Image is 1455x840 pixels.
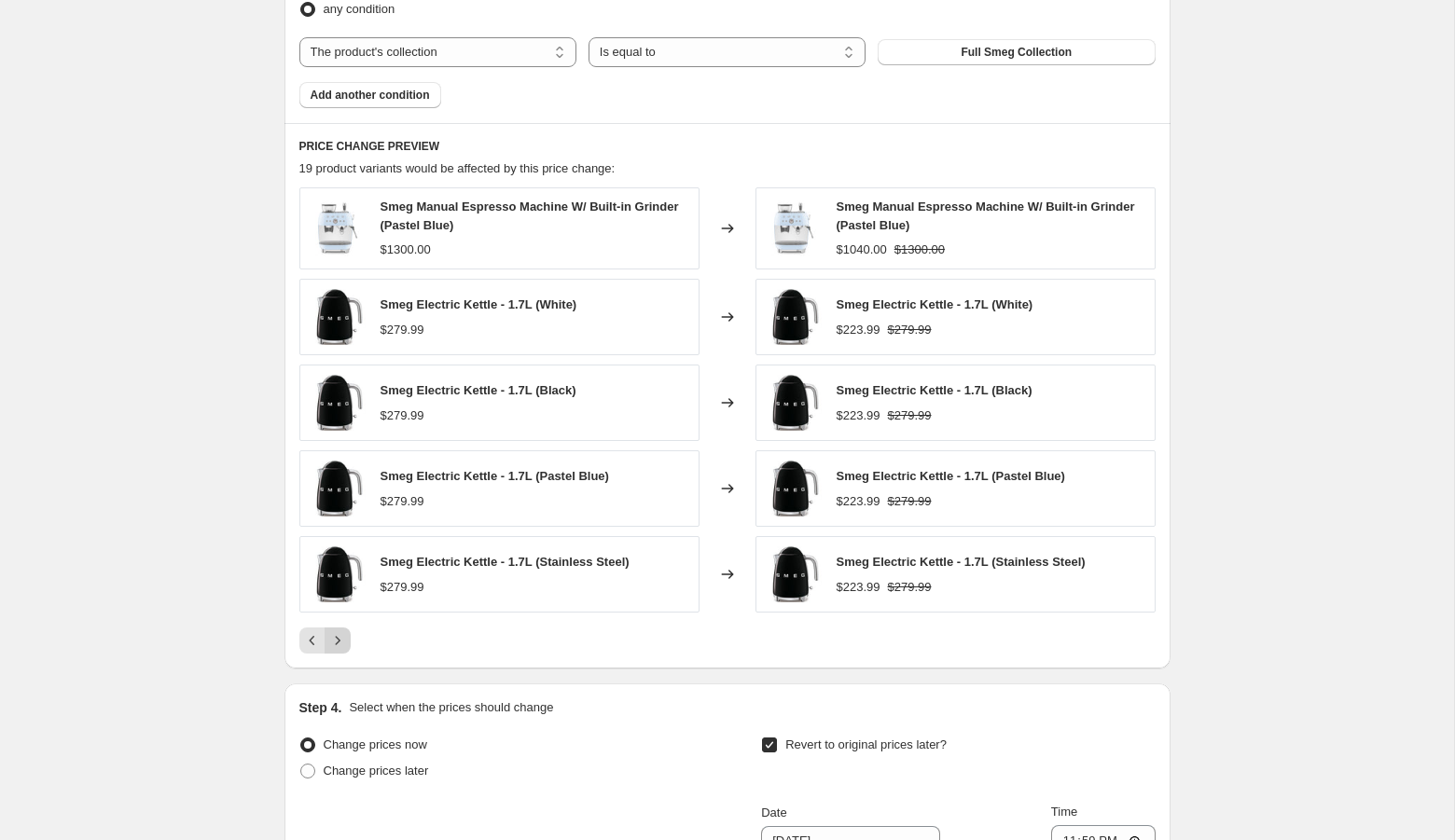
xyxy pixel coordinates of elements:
[299,627,351,654] nav: Pagination
[766,200,822,256] img: EGF03PBEU_80x.jpg
[766,461,822,516] img: KLF03BLEU_80x.jpg
[837,321,880,339] div: $223.99
[381,241,431,259] div: $1300.00
[381,321,424,339] div: $279.99
[381,200,679,232] span: Smeg Manual Espresso Machine W/ Built-in Grinder (Pastel Blue)
[381,406,424,425] div: $279.99
[381,492,424,511] div: $279.99
[878,39,1155,65] button: Full Smeg Collection
[310,375,366,431] img: KLF03BLEU_80x.jpg
[888,578,932,597] strike: $279.99
[837,578,880,597] div: $223.99
[310,200,366,256] img: EGF03PBEU_80x.jpg
[299,139,1156,154] h6: PRICE CHANGE PREVIEW
[837,555,1086,569] span: Smeg Electric Kettle - 1.7L (Stainless Steel)
[381,469,609,483] span: Smeg Electric Kettle - 1.7L (Pastel Blue)
[299,82,441,108] button: Add another condition
[888,321,932,339] strike: $279.99
[837,406,880,425] div: $223.99
[961,45,1072,60] span: Full Smeg Collection
[766,289,822,345] img: KLF03BLEU_80x.jpg
[381,578,424,597] div: $279.99
[837,241,887,259] div: $1040.00
[837,297,1033,311] span: Smeg Electric Kettle - 1.7L (White)
[324,2,395,16] span: any condition
[299,161,616,175] span: 19 product variants would be affected by this price change:
[1051,805,1077,819] span: Time
[766,375,822,431] img: KLF03BLEU_80x.jpg
[381,383,576,397] span: Smeg Electric Kettle - 1.7L (Black)
[381,297,577,311] span: Smeg Electric Kettle - 1.7L (White)
[381,555,630,569] span: Smeg Electric Kettle - 1.7L (Stainless Steel)
[324,737,427,751] span: Change prices now
[837,469,1065,483] span: Smeg Electric Kettle - 1.7L (Pastel Blue)
[349,698,553,717] p: Select when the prices should change
[311,88,430,103] span: Add another condition
[888,492,932,511] strike: $279.99
[299,627,326,654] button: Previous
[324,764,429,778] span: Change prices later
[310,546,366,602] img: KLF03BLEU_80x.jpg
[894,241,945,259] strike: $1300.00
[888,406,932,425] strike: $279.99
[310,461,366,516] img: KLF03BLEU_80x.jpg
[761,806,786,819] span: Date
[837,383,1032,397] span: Smeg Electric Kettle - 1.7L (Black)
[325,627,351,654] button: Next
[837,492,880,511] div: $223.99
[766,546,822,602] img: KLF03BLEU_80x.jpg
[837,200,1135,232] span: Smeg Manual Espresso Machine W/ Built-in Grinder (Pastel Blue)
[299,698,342,717] h2: Step 4.
[310,289,366,345] img: KLF03BLEU_80x.jpg
[785,737,947,751] span: Revert to original prices later?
